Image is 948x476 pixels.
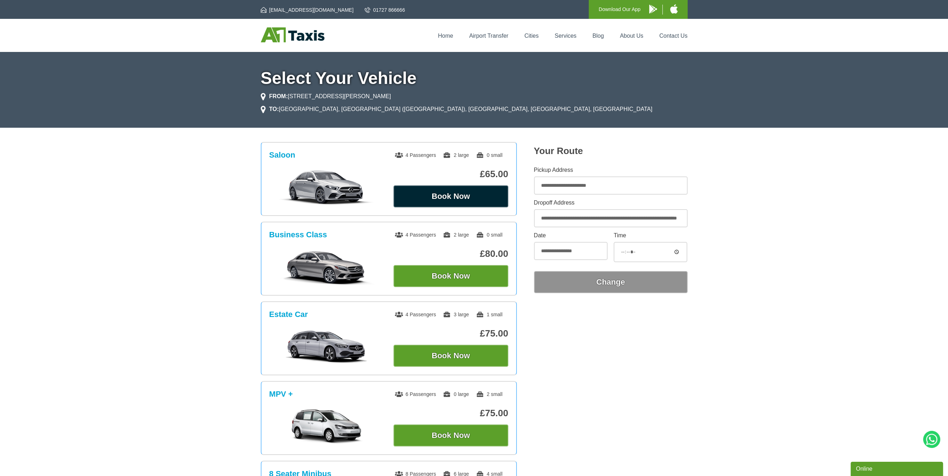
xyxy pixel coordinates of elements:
a: Services [555,33,576,39]
label: Pickup Address [534,167,688,173]
h2: Your Route [534,146,688,157]
img: A1 Taxis St Albans LTD [261,27,324,42]
img: MPV + [273,409,380,444]
label: Dropoff Address [534,200,688,206]
strong: FROM: [269,93,288,99]
button: Change [534,271,688,293]
span: 3 large [443,312,469,317]
label: Time [614,233,687,238]
strong: TO: [269,106,279,112]
span: 0 large [443,391,469,397]
a: Airport Transfer [469,33,508,39]
h3: Saloon [269,150,295,160]
p: £65.00 [393,169,508,180]
a: Contact Us [659,33,687,39]
p: £75.00 [393,328,508,339]
button: Book Now [393,424,508,446]
a: 01727 866666 [365,6,405,14]
button: Book Now [393,345,508,367]
a: Home [438,33,453,39]
li: [STREET_ADDRESS][PERSON_NAME] [261,92,391,101]
span: 2 small [476,391,502,397]
h3: Estate Car [269,310,308,319]
a: Cities [524,33,539,39]
span: 1 small [476,312,502,317]
span: 2 large [443,152,469,158]
p: £80.00 [393,248,508,259]
span: 6 Passengers [395,391,436,397]
img: Saloon [273,170,380,205]
h3: Business Class [269,230,327,239]
label: Date [534,233,608,238]
button: Book Now [393,185,508,207]
p: Download Our App [599,5,641,14]
img: Business Class [273,249,380,285]
iframe: chat widget [851,460,944,476]
img: A1 Taxis iPhone App [670,4,678,14]
img: A1 Taxis Android App [649,5,657,14]
a: Blog [592,33,604,39]
span: 4 Passengers [395,232,436,238]
li: [GEOGRAPHIC_DATA], [GEOGRAPHIC_DATA] ([GEOGRAPHIC_DATA]), [GEOGRAPHIC_DATA], [GEOGRAPHIC_DATA], [... [261,105,652,113]
span: 0 small [476,232,502,238]
h1: Select Your Vehicle [261,70,688,87]
span: 4 Passengers [395,312,436,317]
p: £75.00 [393,408,508,419]
span: 0 small [476,152,502,158]
h3: MPV + [269,390,293,399]
a: About Us [620,33,644,39]
span: 2 large [443,232,469,238]
img: Estate Car [273,329,380,365]
span: 4 Passengers [395,152,436,158]
button: Book Now [393,265,508,287]
a: [EMAIL_ADDRESS][DOMAIN_NAME] [261,6,354,14]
